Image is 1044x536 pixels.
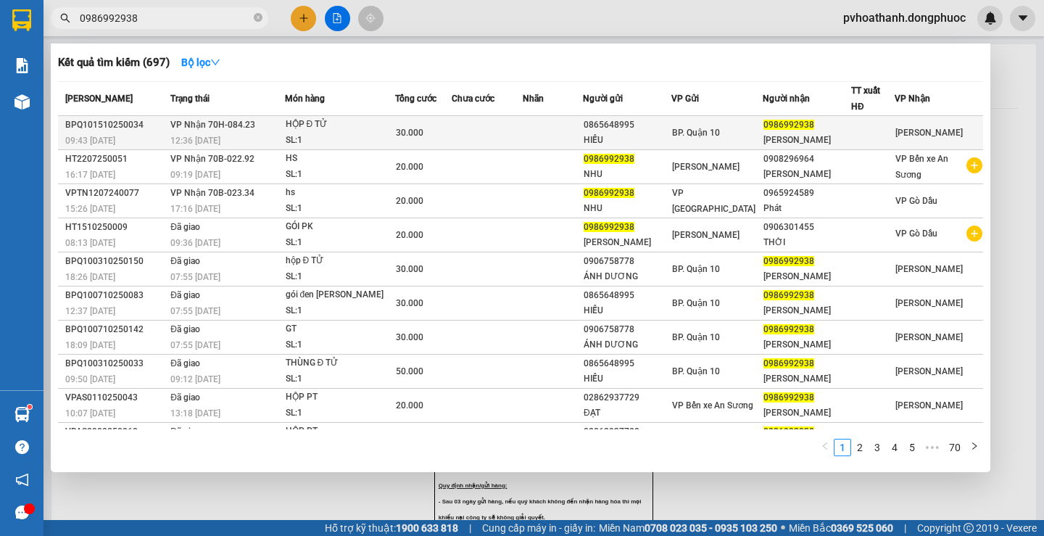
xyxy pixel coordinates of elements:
span: 15:26 [DATE] [65,204,115,214]
span: 12:37 [DATE] [65,306,115,316]
div: 0908296964 [763,152,850,167]
div: HT2207250051 [65,152,166,167]
span: Đã giao [170,256,200,266]
div: SL: 1 [286,167,394,183]
div: NHU [584,201,671,216]
span: VP Gò Dầu [895,228,937,239]
li: 70 [944,439,966,456]
span: VP Nhận 70H-084.23 [170,120,255,130]
sup: 1 [28,405,32,409]
input: Tìm tên, số ĐT hoặc mã đơn [80,10,251,26]
span: close-circle [254,13,262,22]
div: BPQ100310250033 [65,356,166,371]
span: VP Bến xe An Sương [672,400,753,411]
span: 30.000 [396,298,423,308]
li: 4 [886,439,903,456]
div: THỜI [763,235,850,250]
img: warehouse-icon [14,94,30,110]
span: 09:19 [DATE] [170,170,220,180]
img: warehouse-icon [14,407,30,422]
span: plus-circle [966,226,982,242]
div: [PERSON_NAME] [763,405,850,421]
div: BPQ100710250142 [65,322,166,337]
span: question-circle [15,440,29,454]
span: 16:17 [DATE] [65,170,115,180]
a: 1 [834,440,850,455]
span: BP. Quận 10 [672,298,720,308]
div: HIẾU [584,371,671,387]
div: SL: 1 [286,405,394,421]
div: SL: 1 [286,235,394,251]
span: [PERSON_NAME]: [4,94,138,102]
div: SL: 1 [286,201,394,217]
h3: Kết quả tìm kiếm ( 697 ) [58,55,170,70]
span: 0986992938 [763,120,814,130]
span: Đã giao [170,290,200,300]
span: Đã giao [170,358,200,368]
div: [PERSON_NAME] [763,167,850,182]
span: 17:16 [DATE] [170,204,220,214]
div: HỘP PT [286,424,394,440]
div: HỘP PT [286,389,394,405]
span: VP [GEOGRAPHIC_DATA] [672,188,755,214]
span: 10:07 [DATE] [65,408,115,419]
li: 2 [851,439,869,456]
div: 0965924589 [763,186,850,201]
span: VP Nhận 70B-022.92 [170,154,254,164]
span: 30.000 [396,128,423,138]
span: left [821,442,829,450]
span: [PERSON_NAME] [895,366,963,376]
span: BP. Quận 10 [672,366,720,376]
span: In ngày: [4,105,88,114]
div: SL: 1 [286,337,394,353]
div: [PERSON_NAME] [763,269,850,284]
div: BPQ101510250034 [65,117,166,133]
strong: ĐỒNG PHƯỚC [115,8,199,20]
span: TT xuất HĐ [851,86,880,112]
span: [PERSON_NAME] [895,128,963,138]
span: 0986992938 [584,154,634,164]
span: message [15,506,29,519]
span: 0986992938 [763,358,814,368]
span: VP Gò Dầu [895,196,937,206]
div: VPAS0110250043 [65,390,166,405]
div: hs [286,185,394,201]
span: VP Nhận 70B-023.34 [170,188,254,198]
span: Tổng cước [395,94,436,104]
div: 0906301455 [763,220,850,235]
div: 0865648995 [584,117,671,133]
span: Trạng thái [170,94,210,104]
span: 0986992938 [763,426,814,437]
div: HIẾU [584,303,671,318]
div: NHU [584,167,671,182]
div: SL: 1 [286,371,394,387]
a: 2 [852,440,868,455]
span: Hotline: 19001152 [115,65,178,73]
span: right [970,442,979,450]
a: 4 [887,440,903,455]
span: notification [15,473,29,487]
span: 20.000 [396,162,423,172]
div: ÁNH DƯƠNG [584,269,671,284]
span: Đã giao [170,324,200,334]
span: 0986992938 [584,188,634,198]
span: Người gửi [583,94,623,104]
span: Bến xe [GEOGRAPHIC_DATA] [115,23,195,41]
span: Đã giao [170,426,200,437]
span: 09:12 [DATE] [170,374,220,384]
button: right [966,439,983,456]
div: 0906758778 [584,254,671,269]
li: Next 5 Pages [921,439,944,456]
div: 0865648995 [584,288,671,303]
div: SL: 1 [286,133,394,149]
div: ĐẠT [584,405,671,421]
span: 20.000 [396,196,423,206]
div: HS [286,151,394,167]
div: [PERSON_NAME] [763,303,850,318]
div: [PERSON_NAME] [763,371,850,387]
span: BP. Quận 10 [672,128,720,138]
li: 1 [834,439,851,456]
span: 0986992938 [763,324,814,334]
div: [PERSON_NAME] [584,235,671,250]
div: GÓI PK [286,219,394,235]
